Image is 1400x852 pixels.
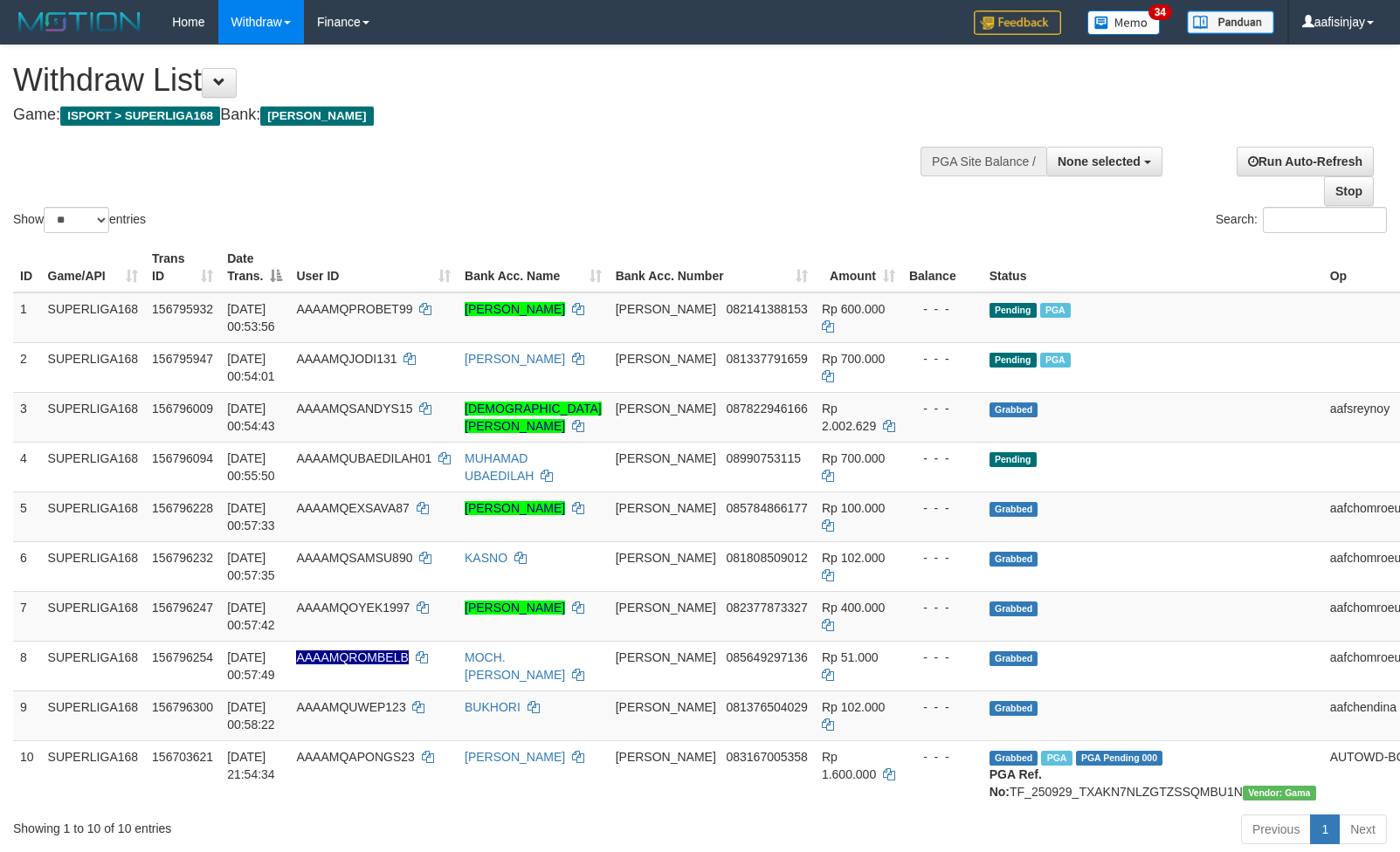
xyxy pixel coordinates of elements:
[13,491,41,541] td: 5
[822,650,879,664] span: Rp 51.000
[902,243,983,292] th: Balance
[1087,10,1161,35] img: Button%20Memo.svg
[152,750,213,764] span: 156703621
[1324,176,1374,206] a: Stop
[13,243,41,292] th: ID
[44,207,109,233] select: Showentries
[909,350,976,368] div: - - -
[616,551,716,565] span: [PERSON_NAME]
[289,243,458,292] th: User ID: activate to sort column ascending
[822,750,876,781] span: Rp 1.600.000
[465,601,565,615] a: [PERSON_NAME]
[726,302,807,316] span: Copy 082141388153 to clipboard
[227,352,275,383] span: [DATE] 00:54:01
[60,106,220,126] span: ISPORT > SUPERLIGA168
[990,353,1037,368] span: Pending
[990,402,1038,417] span: Grabbed
[726,501,807,515] span: Copy 085784866177 to clipboard
[296,750,414,764] span: AAAAMQAPONGS23
[909,400,976,417] div: - - -
[822,551,885,565] span: Rp 102.000
[726,352,807,366] span: Copy 081337791659 to clipboard
[13,691,41,740] td: 9
[152,451,213,465] span: 156796094
[1041,751,1072,766] span: Marked by aafchhiseyha
[974,10,1061,35] img: Feedback.jpg
[990,751,1038,766] span: Grabbed
[909,450,976,467] div: - - -
[1058,155,1141,168] span: None selected
[465,402,602,433] a: [DEMOGRAPHIC_DATA][PERSON_NAME]
[990,601,1038,616] span: Grabbed
[822,451,885,465] span: Rp 700.000
[616,750,716,764] span: [PERSON_NAME]
[726,750,807,764] span: Copy 083167005358 to clipboard
[13,292,41,343] td: 1
[909,748,976,766] div: - - -
[13,9,146,35] img: MOTION_logo.png
[909,300,976,318] div: - - -
[726,601,807,615] span: Copy 082377873327 to clipboard
[296,650,408,664] span: Nama rekening ada tanda titik/strip, harap diedit
[13,442,41,491] td: 4
[726,650,807,664] span: Copy 085649297136 to clipboard
[13,63,916,98] h1: Withdraw List
[152,601,213,615] span: 156796247
[990,552,1038,567] span: Grabbed
[726,551,807,565] span: Copy 081808509012 to clipboard
[909,599,976,616] div: - - -
[41,491,146,541] td: SUPERLIGA168
[616,302,716,316] span: [PERSON_NAME]
[13,591,41,641] td: 7
[152,501,213,515] span: 156796228
[41,591,146,641] td: SUPERLIGA168
[41,292,146,343] td: SUPERLIGA168
[990,701,1038,716] span: Grabbed
[616,601,716,615] span: [PERSON_NAME]
[296,601,410,615] span: AAAAMQOYEK1997
[152,700,213,714] span: 156796300
[13,342,41,392] td: 2
[41,641,146,691] td: SUPERLIGA168
[609,243,815,292] th: Bank Acc. Number: activate to sort column ascending
[616,700,716,714] span: [PERSON_NAME]
[152,551,213,565] span: 156796232
[227,700,275,732] span: [DATE] 00:58:22
[296,302,412,316] span: AAAAMQPROBET99
[152,402,213,416] span: 156796009
[1148,4,1172,20] span: 34
[13,641,41,691] td: 8
[41,392,146,442] td: SUPERLIGA168
[909,698,976,716] div: - - -
[41,342,146,392] td: SUPERLIGA168
[983,243,1323,292] th: Status
[227,750,275,781] span: [DATE] 21:54:34
[822,352,885,366] span: Rp 700.000
[990,303,1037,318] span: Pending
[41,691,146,740] td: SUPERLIGA168
[458,243,609,292] th: Bank Acc. Name: activate to sort column ascending
[909,549,976,567] div: - - -
[145,243,220,292] th: Trans ID: activate to sort column ascending
[13,541,41,591] td: 6
[296,352,397,366] span: AAAAMQJODI131
[1241,814,1311,844] a: Previous
[616,650,716,664] span: [PERSON_NAME]
[822,601,885,615] span: Rp 400.000
[822,700,885,714] span: Rp 102.000
[616,402,716,416] span: [PERSON_NAME]
[616,451,716,465] span: [PERSON_NAME]
[13,813,570,837] div: Showing 1 to 10 of 10 entries
[41,740,146,807] td: SUPERLIGA168
[465,750,565,764] a: [PERSON_NAME]
[152,650,213,664] span: 156796254
[822,302,885,316] span: Rp 600.000
[822,402,876,433] span: Rp 2.002.629
[1040,303,1071,318] span: Marked by aafandaneth
[983,740,1323,807] td: TF_250929_TXAKN7NLZGTZSSQMBU1N
[465,501,565,515] a: [PERSON_NAME]
[260,106,373,126] span: [PERSON_NAME]
[227,402,275,433] span: [DATE] 00:54:43
[1076,751,1163,766] span: PGA Pending
[465,700,521,714] a: BUKHORI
